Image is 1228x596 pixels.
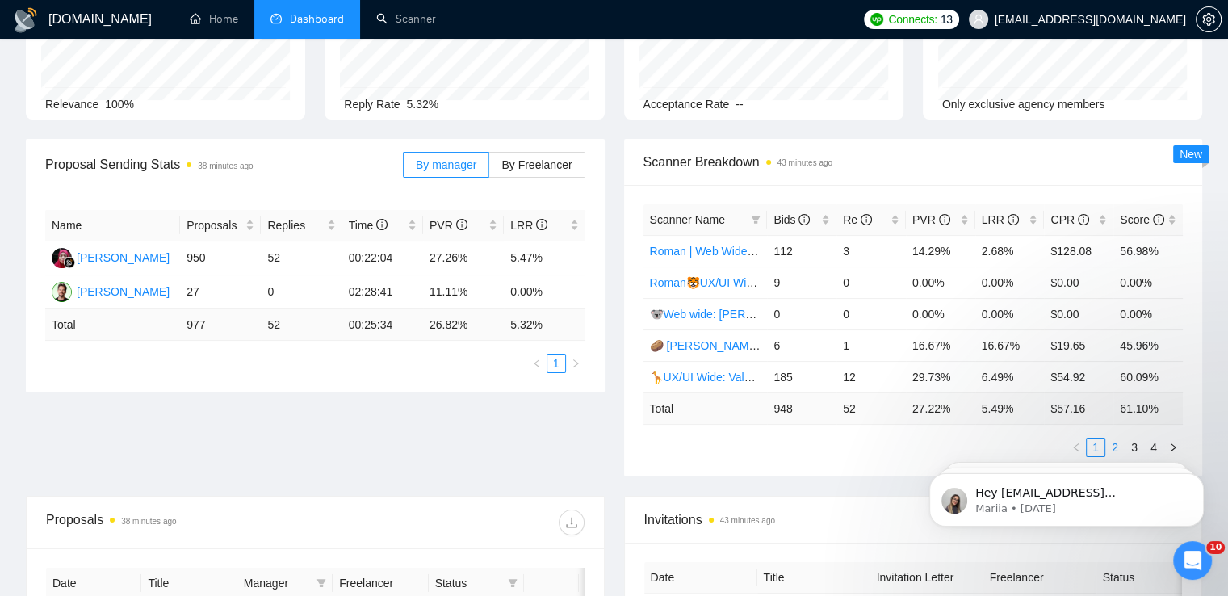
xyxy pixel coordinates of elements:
[13,7,39,33] img: logo
[1086,438,1105,457] li: 1
[836,298,906,329] td: 0
[1044,267,1113,298] td: $0.00
[559,510,585,535] button: download
[261,309,342,341] td: 52
[510,219,547,232] span: LRR
[244,574,310,592] span: Manager
[1125,438,1144,457] li: 3
[198,162,253,170] time: 38 minutes ago
[975,235,1045,267] td: 2.68%
[1044,298,1113,329] td: $0.00
[64,257,75,268] img: gigradar-bm.png
[77,249,170,267] div: [PERSON_NAME]
[836,267,906,298] td: 0
[532,359,542,368] span: left
[180,275,261,309] td: 27
[941,10,953,28] span: 13
[644,562,757,594] th: Date
[1196,13,1222,26] a: setting
[906,361,975,392] td: 29.73%
[501,158,572,171] span: By Freelancer
[45,98,98,111] span: Relevance
[939,214,950,225] span: info-circle
[836,235,906,267] td: 3
[975,329,1045,361] td: 16.67%
[342,241,423,275] td: 00:22:04
[650,245,857,258] a: Roman | Web Wide: 09/16 - Bid in Range
[407,98,439,111] span: 5.32%
[1113,392,1183,424] td: 61.10 %
[1197,13,1221,26] span: setting
[982,213,1019,226] span: LRR
[1044,361,1113,392] td: $54.92
[187,216,242,234] span: Proposals
[1105,438,1125,457] li: 2
[843,213,872,226] span: Re
[906,267,975,298] td: 0.00%
[1113,267,1183,298] td: 0.00%
[1113,329,1183,361] td: 45.96%
[1120,213,1163,226] span: Score
[435,574,501,592] span: Status
[46,510,315,535] div: Proposals
[313,571,329,595] span: filter
[77,283,170,300] div: [PERSON_NAME]
[423,241,504,275] td: 27.26%
[1196,6,1222,32] button: setting
[888,10,937,28] span: Connects:
[736,98,743,111] span: --
[505,571,521,595] span: filter
[105,98,134,111] span: 100%
[906,392,975,424] td: 27.22 %
[1044,329,1113,361] td: $19.65
[767,267,836,298] td: 9
[508,578,518,588] span: filter
[942,98,1105,111] span: Only exclusive agency members
[767,235,836,267] td: 112
[344,98,400,111] span: Reply Rate
[52,248,72,268] img: D
[1067,438,1086,457] li: Previous Page
[905,439,1228,552] iframe: Intercom notifications message
[906,329,975,361] td: 16.67%
[423,309,504,341] td: 26.82 %
[1113,361,1183,392] td: 60.09%
[376,12,436,26] a: searchScanner
[1067,438,1086,457] button: left
[70,47,276,300] span: Hey [EMAIL_ADDRESS][DOMAIN_NAME], Looks like your Upwork agency [PERSON_NAME] Design & Developmen...
[836,329,906,361] td: 1
[870,562,983,594] th: Invitation Letter
[1163,438,1183,457] button: right
[906,235,975,267] td: 14.29%
[52,282,72,302] img: RV
[644,510,1183,530] span: Invitations
[973,14,984,25] span: user
[1008,214,1019,225] span: info-circle
[836,361,906,392] td: 12
[1145,439,1163,456] a: 4
[45,210,180,241] th: Name
[1087,439,1104,456] a: 1
[180,241,261,275] td: 950
[912,213,950,226] span: PVR
[1153,214,1164,225] span: info-circle
[1050,213,1088,226] span: CPR
[1180,148,1202,161] span: New
[767,298,836,329] td: 0
[650,276,952,289] a: Roman🐯UX/UI Wide: [PERSON_NAME] 03/07 quest 07/10
[423,275,504,309] td: 11.11%
[45,309,180,341] td: Total
[861,214,872,225] span: info-circle
[342,309,423,341] td: 00:25:34
[52,284,170,297] a: RV[PERSON_NAME]
[504,309,585,341] td: 5.32 %
[751,215,761,225] span: filter
[1096,562,1209,594] th: Status
[504,275,585,309] td: 0.00%
[547,355,565,372] a: 1
[1163,438,1183,457] li: Next Page
[748,208,764,232] span: filter
[773,213,810,226] span: Bids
